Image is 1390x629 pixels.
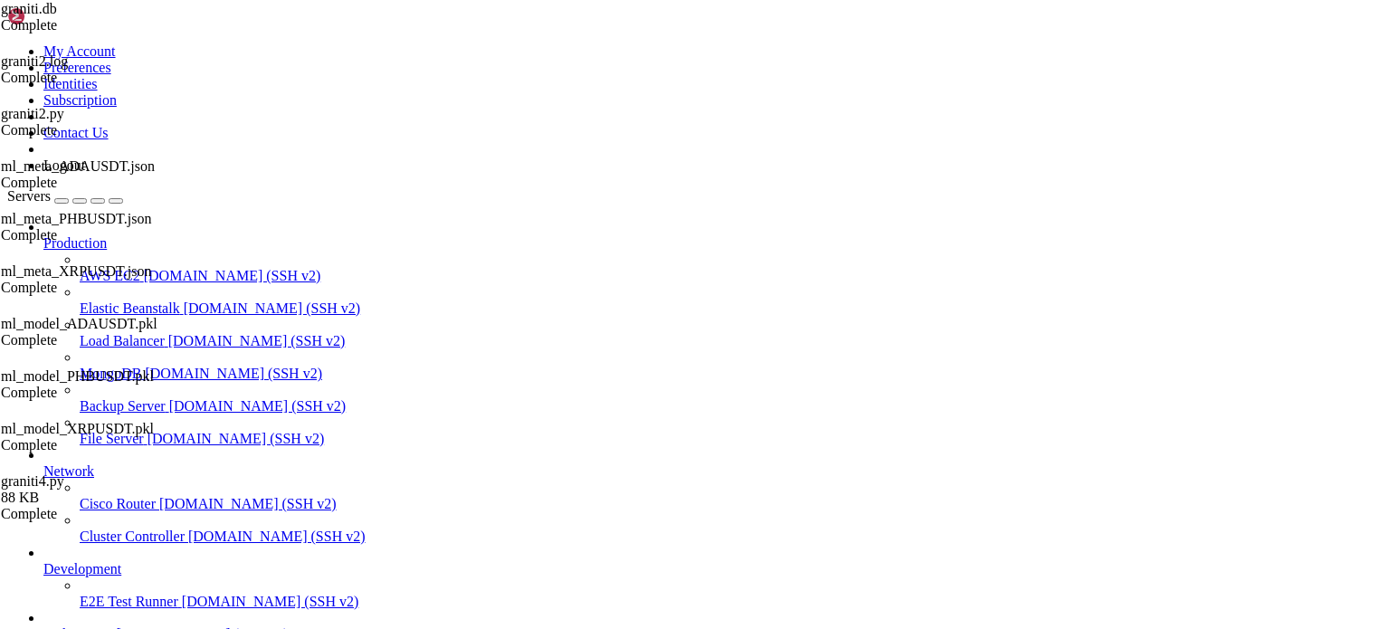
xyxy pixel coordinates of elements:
span: ml_meta_PHBUSDT.json [1,211,151,226]
span: graniti2.py [1,106,64,121]
span: graniti.db [1,1,57,16]
span: ml_model_XRPUSDT.pkl [1,421,154,436]
div: Complete [1,122,167,138]
span: ml_meta_ADAUSDT.json [1,158,155,174]
div: Complete [1,280,167,296]
span: ml_meta_XRPUSDT.json [1,263,151,279]
div: Complete [1,437,167,453]
div: Complete [1,506,167,522]
span: graniti4.py [1,473,167,506]
span: ml_model_ADAUSDT.pkl [1,316,157,331]
div: 88 KB [1,490,167,506]
x-row: (venv) root@localhost:~/BOTI3# [7,7,1154,23]
div: Complete [1,227,167,243]
div: Complete [1,385,167,401]
div: Complete [1,175,167,191]
div: (31, 0) [243,7,251,23]
span: graniti4.py [1,473,64,489]
div: Complete [1,332,167,348]
div: Complete [1,17,167,33]
span: graniti2.log [1,53,68,69]
span: ml_model_PHBUSDT.pkl [1,368,154,384]
div: Complete [1,70,167,86]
